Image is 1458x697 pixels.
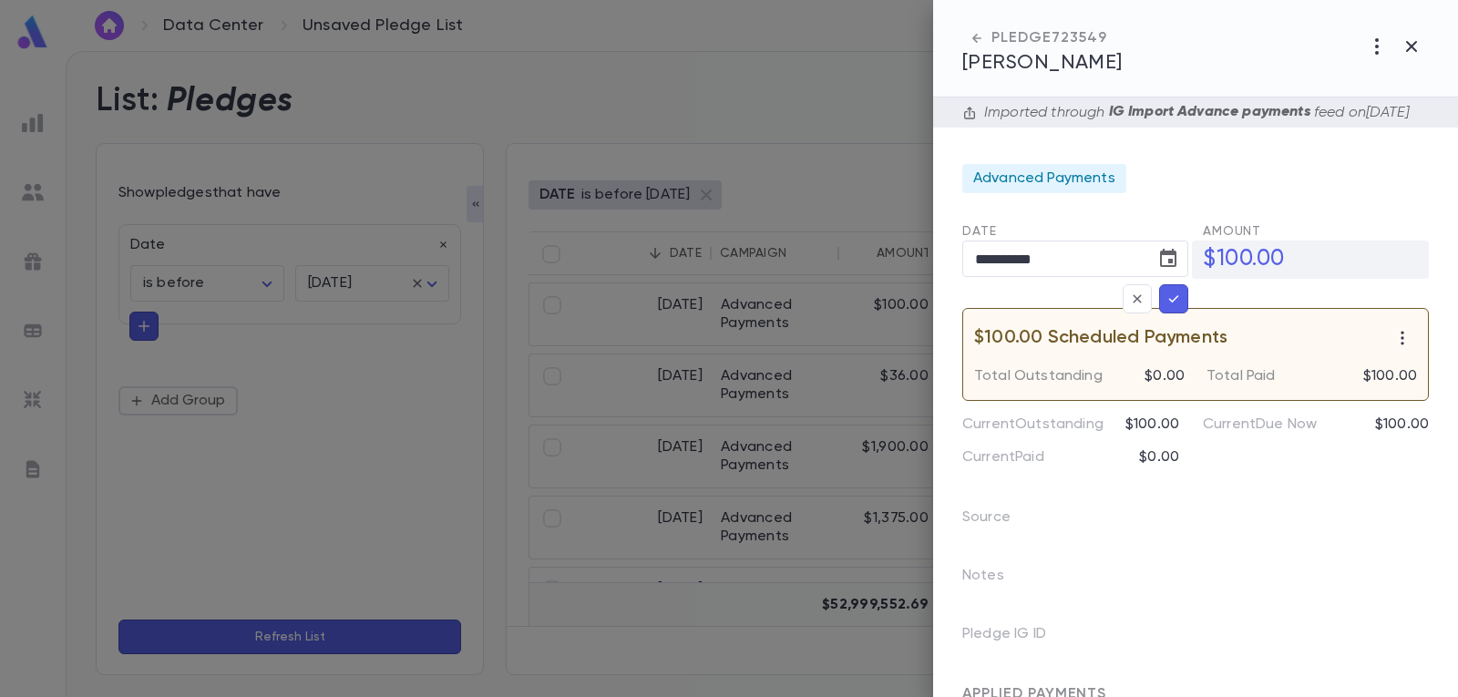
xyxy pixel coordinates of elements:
[962,415,1104,434] p: Current Outstanding
[977,103,1409,122] div: Imported through feed on [DATE]
[1206,367,1276,385] p: Total Paid
[1203,225,1261,238] span: Amount
[962,448,1044,466] p: Current Paid
[1150,241,1186,277] button: Choose date, selected date is Sep 2, 2025
[962,53,1123,73] span: [PERSON_NAME]
[1203,415,1317,434] p: Current Due Now
[1192,241,1429,279] h5: $100.00
[973,169,1115,188] span: Advanced Payments
[1145,367,1185,385] p: $0.00
[962,225,996,238] span: Date
[962,29,1123,47] div: PLEDGE 723549
[1363,367,1417,385] p: $100.00
[1125,415,1179,434] p: $100.00
[962,620,1075,656] p: Pledge IG ID
[974,367,1103,385] p: Total Outstanding
[962,503,1040,539] p: Source
[1105,103,1314,122] p: IG Import Advance payments
[1139,448,1179,466] p: $0.00
[962,164,1126,193] div: Advanced Payments
[974,329,1227,347] p: $100.00 Scheduled Payments
[1375,415,1429,434] p: $100.00
[962,561,1033,598] p: Notes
